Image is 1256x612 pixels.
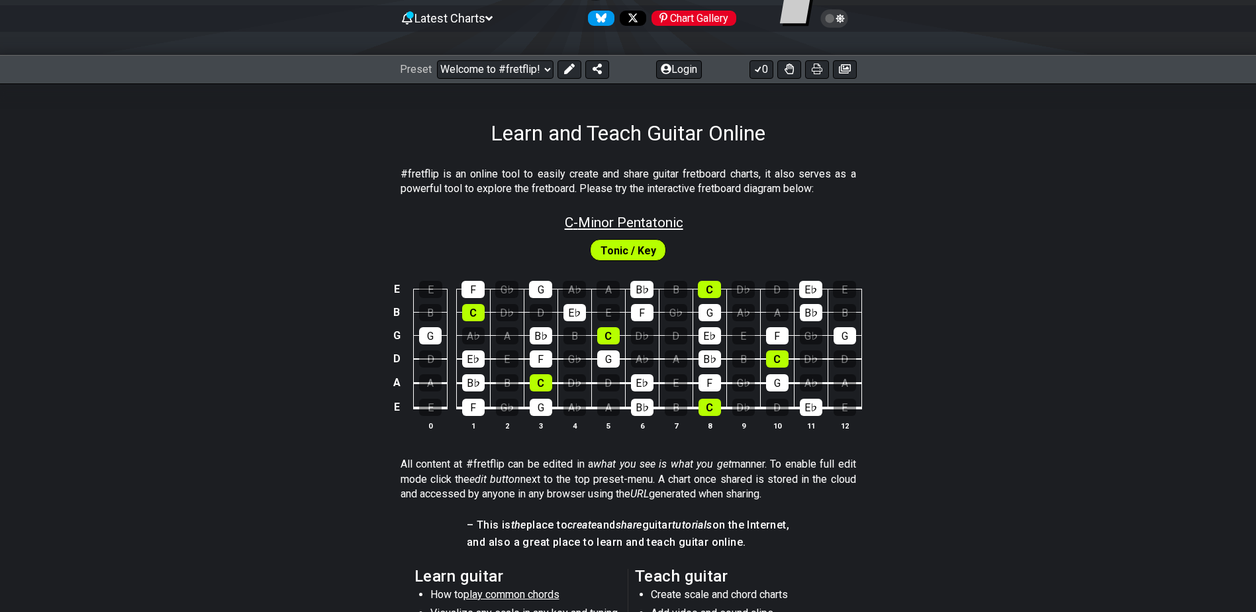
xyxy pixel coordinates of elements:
div: G [530,399,552,416]
div: B [834,304,856,321]
td: E [389,395,405,420]
h4: and also a great place to learn and teach guitar online. [467,535,789,550]
em: URL [630,487,649,500]
div: C [530,374,552,391]
span: play common chords [463,588,559,601]
div: E [732,327,755,344]
div: B♭ [530,327,552,344]
div: G♭ [495,281,518,298]
div: D [665,327,687,344]
span: C - Minor Pentatonic [565,215,683,230]
th: 0 [414,419,448,433]
em: tutorials [672,519,712,531]
h4: – This is place to and guitar on the Internet, [467,518,789,533]
th: 5 [591,419,625,433]
div: A [419,374,442,391]
h1: Learn and Teach Guitar Online [491,121,765,146]
div: B♭ [462,374,485,391]
div: A [834,374,856,391]
em: edit button [469,473,520,485]
th: 8 [693,419,726,433]
div: D♭ [496,304,518,321]
div: E♭ [563,304,586,321]
div: A♭ [563,281,586,298]
div: F [461,281,485,298]
select: Preset [437,60,554,79]
div: B♭ [630,281,653,298]
div: C [766,350,789,368]
div: G [529,281,552,298]
div: F [462,399,485,416]
button: Edit Preset [557,60,581,79]
div: G [419,327,442,344]
span: Latest Charts [414,11,485,25]
div: E♭ [799,281,822,298]
div: D♭ [563,374,586,391]
div: C [597,327,620,344]
li: How to [430,587,619,606]
div: B [664,281,687,298]
div: D♭ [631,327,653,344]
div: G [834,327,856,344]
div: G [699,304,721,321]
div: A♭ [563,399,586,416]
div: A♭ [631,350,653,368]
div: C [698,281,721,298]
div: A♭ [800,374,822,391]
th: 2 [490,419,524,433]
div: A [665,350,687,368]
th: 12 [828,419,861,433]
th: 3 [524,419,557,433]
li: Create scale and chord charts [651,587,840,606]
button: Create image [833,60,857,79]
button: Share Preset [585,60,609,79]
p: All content at #fretflip can be edited in a manner. To enable full edit mode click the next to th... [401,457,856,501]
div: G♭ [563,350,586,368]
div: G [766,374,789,391]
div: G♭ [732,374,755,391]
div: G♭ [800,327,822,344]
div: G♭ [665,304,687,321]
button: Print [805,60,829,79]
div: A [597,399,620,416]
div: C [699,399,721,416]
div: D [765,281,789,298]
div: D [419,350,442,368]
div: E [833,281,856,298]
div: E [496,350,518,368]
div: B [665,399,687,416]
h2: Learn guitar [414,569,622,584]
em: what you see is what you get [593,458,732,470]
a: Follow #fretflip at X [614,11,646,26]
th: 4 [557,419,591,433]
div: A [496,327,518,344]
th: 1 [456,419,490,433]
div: D♭ [732,399,755,416]
em: the [511,519,526,531]
div: E [419,399,442,416]
div: E♭ [462,350,485,368]
div: E [419,281,442,298]
div: G [597,350,620,368]
div: E [597,304,620,321]
th: 7 [659,419,693,433]
div: D♭ [800,350,822,368]
td: B [389,301,405,324]
a: Follow #fretflip at Bluesky [583,11,614,26]
div: A♭ [732,304,755,321]
div: A♭ [462,327,485,344]
em: share [616,519,642,531]
div: B [563,327,586,344]
button: Login [656,60,702,79]
div: F [766,327,789,344]
div: B♭ [699,350,721,368]
th: 9 [726,419,760,433]
div: E [665,374,687,391]
div: E♭ [800,399,822,416]
td: G [389,324,405,347]
a: #fretflip at Pinterest [646,11,736,26]
em: create [567,519,597,531]
div: D [597,374,620,391]
div: B♭ [631,399,653,416]
div: B [732,350,755,368]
